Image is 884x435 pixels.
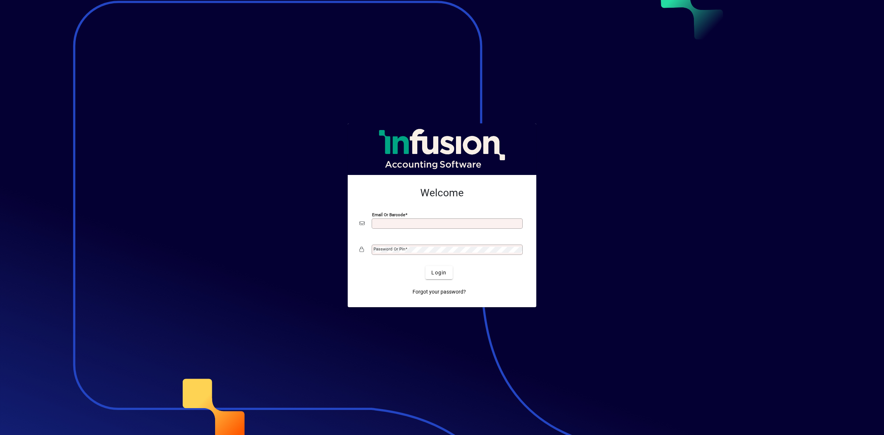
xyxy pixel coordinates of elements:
[372,212,405,217] mat-label: Email or Barcode
[373,246,405,252] mat-label: Password or Pin
[413,288,466,296] span: Forgot your password?
[410,285,469,298] a: Forgot your password?
[431,269,446,277] span: Login
[359,187,525,199] h2: Welcome
[425,266,452,279] button: Login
